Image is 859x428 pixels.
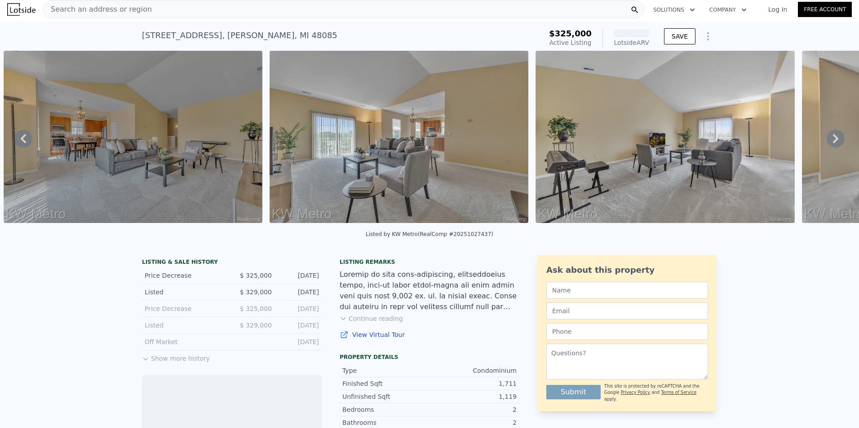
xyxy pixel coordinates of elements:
div: Finished Sqft [342,379,429,388]
a: Privacy Policy [621,390,650,395]
a: Log In [757,5,798,14]
img: Sale: 167489419 Parcel: 58937252 [270,51,528,223]
div: Loremip do sita cons-adipiscing, elitseddoeius tempo, inci-ut labor etdol-magna ali enim admin ve... [340,269,519,312]
img: Sale: 167489419 Parcel: 58937252 [536,51,795,223]
div: 2 [429,405,517,414]
div: [STREET_ADDRESS] , [PERSON_NAME] , MI 48085 [142,29,337,42]
span: Search an address or region [44,4,152,15]
div: Bedrooms [342,405,429,414]
img: Lotside [7,3,35,16]
img: Sale: 167489419 Parcel: 58937252 [4,51,262,223]
div: Unfinished Sqft [342,392,429,401]
div: [DATE] [279,337,319,346]
div: Listed by KW Metro (RealComp #20251027437) [366,231,493,237]
div: Bathrooms [342,418,429,427]
button: Solutions [646,2,702,18]
button: Show more history [142,350,210,363]
div: Property details [340,354,519,361]
button: Company [702,2,754,18]
button: Show Options [699,27,717,45]
div: [DATE] [279,321,319,330]
button: Submit [546,385,601,399]
div: [DATE] [279,304,319,313]
div: Price Decrease [145,304,225,313]
span: $ 325,000 [240,272,272,279]
div: Condominium [429,366,517,375]
div: 1,711 [429,379,517,388]
div: This site is protected by reCAPTCHA and the Google and apply. [604,383,708,402]
span: $325,000 [549,29,592,38]
div: Lotside ARV [614,38,650,47]
button: SAVE [664,28,695,44]
input: Email [546,302,708,319]
div: 2 [429,418,517,427]
div: Listing remarks [340,258,519,266]
div: [DATE] [279,288,319,297]
div: LISTING & SALE HISTORY [142,258,322,267]
div: Ask about this property [546,264,708,276]
span: $ 329,000 [240,322,272,329]
span: Active Listing [549,39,592,46]
span: $ 325,000 [240,305,272,312]
div: Listed [145,321,225,330]
button: Continue reading [340,314,403,323]
span: $ 329,000 [240,288,272,296]
div: Off Market [145,337,225,346]
div: Price Decrease [145,271,225,280]
input: Phone [546,323,708,340]
div: 1,119 [429,392,517,401]
div: [DATE] [279,271,319,280]
a: Terms of Service [661,390,696,395]
a: Free Account [798,2,852,17]
div: Listed [145,288,225,297]
div: Type [342,366,429,375]
input: Name [546,282,708,299]
a: View Virtual Tour [340,330,519,339]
